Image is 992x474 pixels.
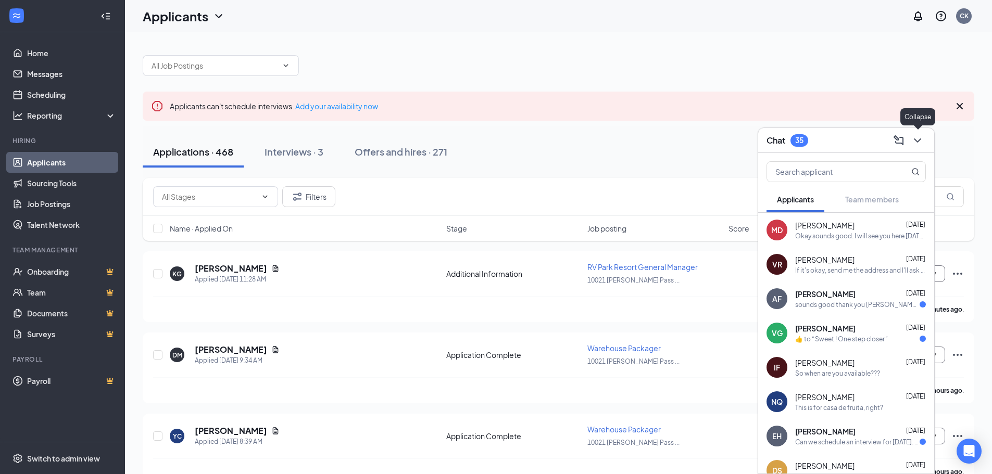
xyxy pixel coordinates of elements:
svg: ChevronDown [212,10,225,22]
span: [PERSON_NAME] [795,460,855,471]
div: 35 [795,136,803,145]
div: Additional Information [446,268,581,279]
div: Applications · 468 [153,145,233,158]
svg: Document [271,345,280,354]
div: CK [960,11,969,20]
div: KG [172,270,182,278]
a: Scheduling [27,84,116,105]
div: Okay sounds good. I will see you here [DATE] at 11am. Just come to the first building as you driv... [795,232,926,240]
span: 10021 [PERSON_NAME] Pass ... [587,276,680,284]
svg: Ellipses [951,267,964,280]
svg: QuestionInfo [935,10,947,22]
button: ComposeMessage [890,132,907,149]
div: So when are you available??? [795,369,880,378]
h1: Applicants [143,7,208,25]
span: [DATE] [906,255,925,263]
a: TeamCrown [27,282,116,303]
a: Job Postings [27,194,116,214]
span: [PERSON_NAME] [795,392,855,402]
span: [PERSON_NAME] [795,357,855,368]
div: MD [771,225,783,235]
div: Can we schedule an interview for [DATE]. Will the position still be available? [795,438,920,446]
div: This is for casa de fruita, right? [795,403,883,412]
span: Score [729,223,749,234]
span: [PERSON_NAME] [795,220,855,230]
svg: ChevronDown [261,193,269,201]
svg: Ellipses [951,430,964,442]
span: [DATE] [906,221,925,228]
a: Talent Network [27,214,116,235]
div: NQ [771,396,783,407]
span: Applicants can't schedule interviews. [170,101,378,111]
svg: Ellipses [951,349,964,361]
span: Warehouse Packager [587,425,661,434]
div: DM [172,351,182,360]
span: 10021 [PERSON_NAME] Pass ... [587,357,680,365]
a: Messages [27,63,116,84]
div: sounds good thank you [PERSON_NAME] much [795,300,920,309]
div: Application Complete [446,431,581,441]
svg: Collapse [101,11,111,21]
a: Sourcing Tools [27,173,116,194]
div: If it's okay, send me the address and I'll ask for who. [795,266,926,275]
h5: [PERSON_NAME] [195,263,267,274]
a: Add your availability now [295,101,378,111]
svg: Settings [12,453,23,464]
span: Name · Applied On [170,223,233,234]
div: Hiring [12,136,114,145]
span: Warehouse Packager [587,343,661,353]
div: ​👍​ to “ Sweet ! One step closer ” [795,335,888,343]
button: Filter Filters [282,186,335,207]
a: PayrollCrown [27,370,116,391]
div: EH [772,431,782,441]
svg: Notifications [912,10,924,22]
h5: [PERSON_NAME] [195,425,267,437]
span: RV Park Resort General Manager [587,262,698,272]
span: [PERSON_NAME] [795,289,856,299]
div: Applied [DATE] 9:34 AM [195,355,280,366]
span: [PERSON_NAME] [795,254,855,265]
span: Applicants [777,195,814,204]
a: SurveysCrown [27,324,116,344]
svg: WorkstreamLogo [11,10,22,21]
svg: ComposeMessage [893,134,905,147]
svg: Document [271,427,280,435]
a: Home [27,43,116,63]
span: Stage [446,223,467,234]
div: AF [772,293,782,304]
svg: Error [151,100,164,112]
input: All Job Postings [152,60,278,71]
span: [DATE] [906,427,925,434]
span: [PERSON_NAME] [795,323,856,334]
div: Collapse [900,108,935,125]
div: Switch to admin view [27,453,100,464]
span: 10021 [PERSON_NAME] Pass ... [587,439,680,446]
a: DocumentsCrown [27,303,116,324]
div: Payroll [12,355,114,364]
svg: Document [271,264,280,273]
div: Applied [DATE] 11:28 AM [195,274,280,285]
span: [DATE] [906,461,925,469]
span: [DATE] [906,289,925,297]
a: OnboardingCrown [27,261,116,282]
span: [DATE] [906,392,925,400]
b: 2 hours ago [928,387,962,394]
div: Application Complete [446,350,581,360]
svg: ChevronDown [911,134,924,147]
svg: Analysis [12,110,23,121]
input: Search applicant [767,162,890,182]
span: [PERSON_NAME] [795,426,856,437]
span: Job posting [587,223,626,234]
div: VR [772,259,782,270]
h3: Chat [767,135,785,146]
div: YC [173,432,182,441]
h5: [PERSON_NAME] [195,344,267,355]
input: All Stages [162,191,257,202]
span: [DATE] [906,324,925,331]
div: Reporting [27,110,117,121]
svg: ChevronDown [282,61,290,70]
b: 3 minutes ago [921,305,962,313]
div: Applied [DATE] 8:39 AM [195,437,280,447]
svg: Cross [953,100,966,112]
div: Offers and hires · 271 [355,145,447,158]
